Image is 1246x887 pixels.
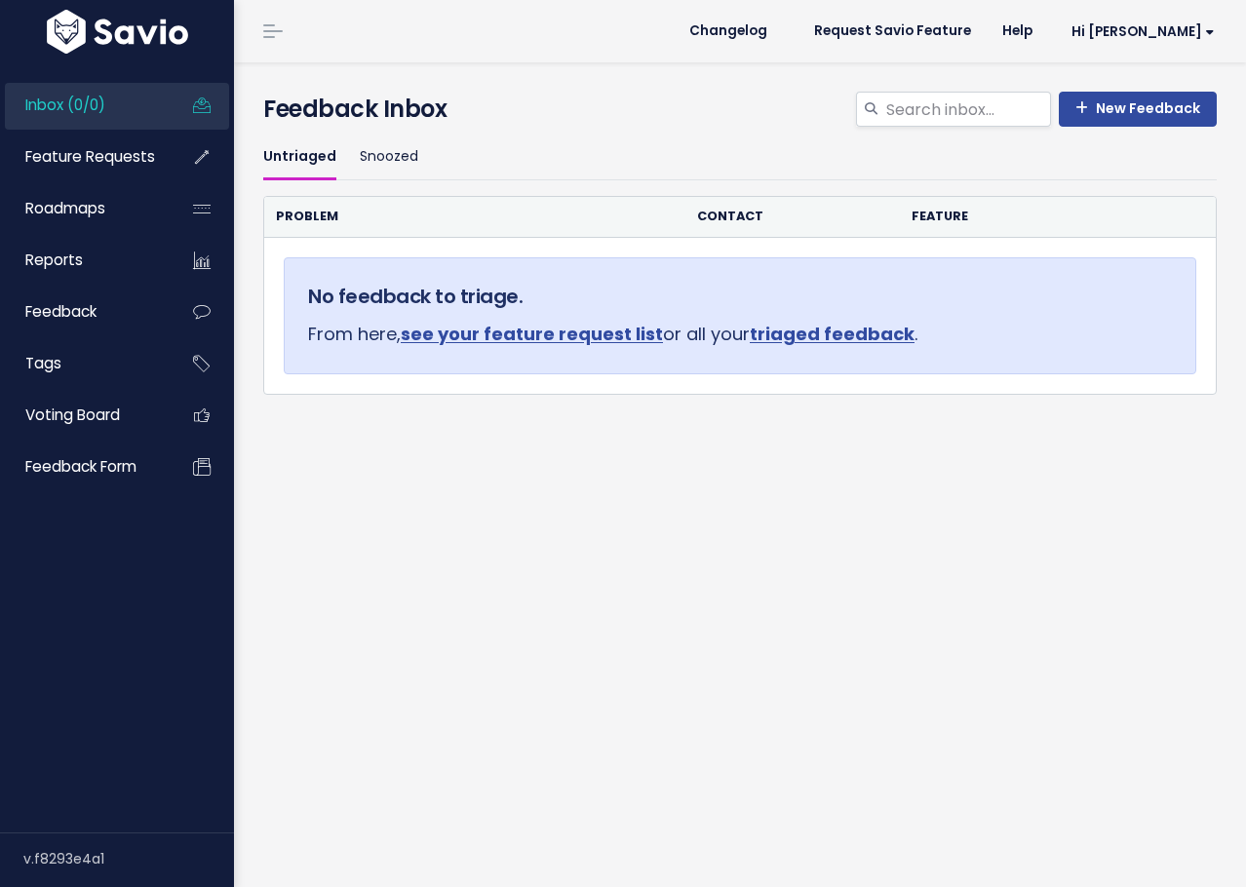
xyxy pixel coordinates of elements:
input: Search inbox... [884,92,1051,127]
a: Feedback [5,289,162,334]
span: Voting Board [25,405,120,425]
ul: Filter feature requests [263,135,1217,180]
div: v.f8293e4a1 [23,833,234,884]
a: Hi [PERSON_NAME] [1048,17,1230,47]
span: Roadmaps [25,198,105,218]
a: Feedback form [5,444,162,489]
span: Feedback [25,301,97,322]
span: Changelog [689,24,767,38]
a: Help [987,17,1048,46]
p: From here, or all your . [308,319,1172,350]
span: Inbox (0/0) [25,95,105,115]
a: Feature Requests [5,135,162,179]
a: Tags [5,341,162,386]
th: Feature [900,197,1163,237]
a: Snoozed [360,135,418,180]
span: Tags [25,353,61,373]
a: see your feature request list [401,322,663,346]
a: Voting Board [5,393,162,438]
span: Reports [25,250,83,270]
a: Request Savio Feature [798,17,987,46]
h4: Feedback Inbox [263,92,1217,127]
th: Contact [685,197,901,237]
a: Reports [5,238,162,283]
span: Feature Requests [25,146,155,167]
a: triaged feedback [750,322,915,346]
a: Roadmaps [5,186,162,231]
span: Feedback form [25,456,136,477]
th: Problem [264,197,685,237]
h5: No feedback to triage. [308,282,1172,311]
a: New Feedback [1059,92,1217,127]
a: Inbox (0/0) [5,83,162,128]
img: logo-white.9d6f32f41409.svg [42,10,193,54]
a: Untriaged [263,135,336,180]
span: Hi [PERSON_NAME] [1071,24,1215,39]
